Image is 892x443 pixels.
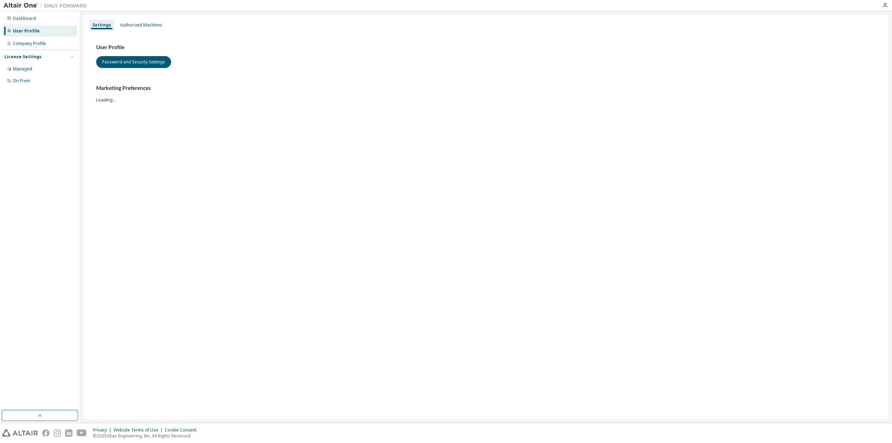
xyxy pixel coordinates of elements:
[13,16,36,21] div: Dashboard
[42,429,49,437] img: facebook.svg
[92,22,111,28] div: Settings
[54,429,61,437] img: instagram.svg
[2,429,38,437] img: altair_logo.svg
[13,41,46,46] div: Company Profile
[114,427,165,433] div: Website Terms of Use
[3,2,91,9] img: Altair One
[120,22,162,28] div: Authorized Machines
[65,429,72,437] img: linkedin.svg
[165,427,201,433] div: Cookie Consent
[77,429,87,437] img: youtube.svg
[96,56,171,68] button: Password and Security Settings
[13,28,40,34] div: User Profile
[5,54,41,60] div: License Settings
[93,433,201,439] p: © 2025 Altair Engineering, Inc. All Rights Reserved.
[13,66,32,72] div: Managed
[96,85,876,102] div: Loading...
[96,44,876,51] h3: User Profile
[13,78,30,84] div: On Prem
[96,85,876,92] h3: Marketing Preferences
[93,427,114,433] div: Privacy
